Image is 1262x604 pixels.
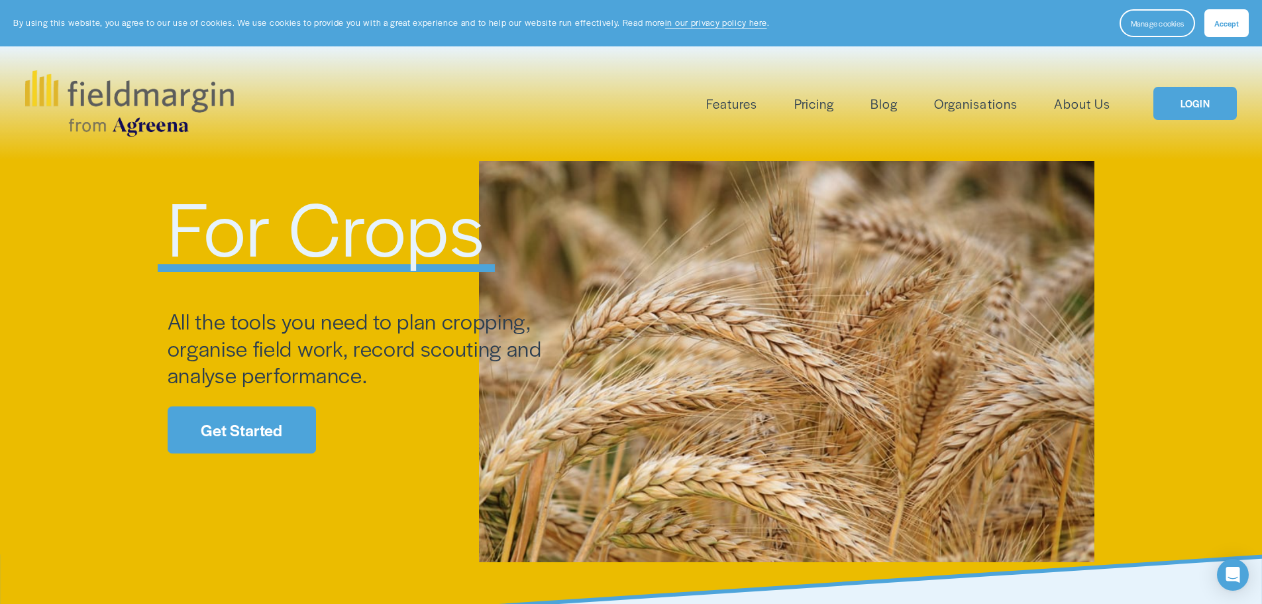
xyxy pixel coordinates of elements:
span: Accept [1214,18,1239,29]
img: fieldmargin.com [25,70,233,137]
span: Manage cookies [1131,18,1184,29]
a: About Us [1054,93,1110,115]
a: LOGIN [1153,87,1237,121]
div: Open Intercom Messenger [1217,559,1249,591]
a: Pricing [794,93,834,115]
p: By using this website, you agree to our use of cookies. We use cookies to provide you with a grea... [13,17,769,29]
a: in our privacy policy here [665,17,767,29]
a: folder dropdown [706,93,757,115]
a: Get Started [168,406,316,453]
button: Manage cookies [1120,9,1195,37]
span: All the tools you need to plan cropping, organise field work, record scouting and analyse perform... [168,306,547,390]
span: Features [706,94,757,113]
a: Blog [870,93,898,115]
button: Accept [1204,9,1249,37]
a: Organisations [934,93,1017,115]
span: For Crops [168,173,485,278]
